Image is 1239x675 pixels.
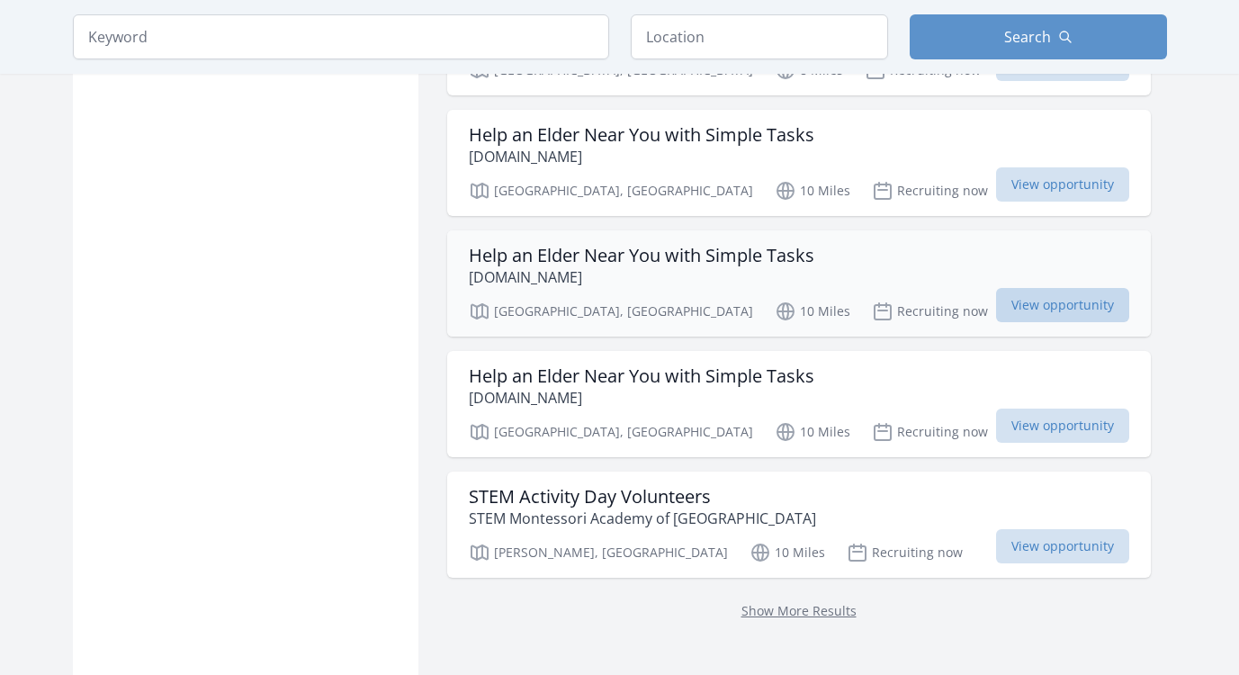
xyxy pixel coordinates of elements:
p: 10 Miles [775,301,850,322]
h3: Help an Elder Near You with Simple Tasks [469,365,814,387]
p: [PERSON_NAME], [GEOGRAPHIC_DATA] [469,542,728,563]
p: [DOMAIN_NAME] [469,266,814,288]
span: Search [1004,26,1051,48]
p: [DOMAIN_NAME] [469,146,814,167]
p: STEM Montessori Academy of [GEOGRAPHIC_DATA] [469,508,816,529]
p: Recruiting now [872,421,988,443]
a: STEM Activity Day Volunteers STEM Montessori Academy of [GEOGRAPHIC_DATA] [PERSON_NAME], [GEOGRAP... [447,472,1151,578]
input: Location [631,14,888,59]
h3: Help an Elder Near You with Simple Tasks [469,245,814,266]
span: View opportunity [996,288,1129,322]
p: Recruiting now [872,180,988,202]
p: [DOMAIN_NAME] [469,387,814,409]
input: Keyword [73,14,609,59]
p: 10 Miles [750,542,825,563]
a: Help an Elder Near You with Simple Tasks [DOMAIN_NAME] [GEOGRAPHIC_DATA], [GEOGRAPHIC_DATA] 10 Mi... [447,110,1151,216]
span: View opportunity [996,409,1129,443]
p: [GEOGRAPHIC_DATA], [GEOGRAPHIC_DATA] [469,180,753,202]
h3: Help an Elder Near You with Simple Tasks [469,124,814,146]
p: Recruiting now [847,542,963,563]
p: Recruiting now [872,301,988,322]
a: Help an Elder Near You with Simple Tasks [DOMAIN_NAME] [GEOGRAPHIC_DATA], [GEOGRAPHIC_DATA] 10 Mi... [447,351,1151,457]
p: [GEOGRAPHIC_DATA], [GEOGRAPHIC_DATA] [469,301,753,322]
span: View opportunity [996,167,1129,202]
a: Show More Results [741,602,857,619]
p: 10 Miles [775,180,850,202]
p: [GEOGRAPHIC_DATA], [GEOGRAPHIC_DATA] [469,421,753,443]
p: 10 Miles [775,421,850,443]
h3: STEM Activity Day Volunteers [469,486,816,508]
a: Help an Elder Near You with Simple Tasks [DOMAIN_NAME] [GEOGRAPHIC_DATA], [GEOGRAPHIC_DATA] 10 Mi... [447,230,1151,337]
span: View opportunity [996,529,1129,563]
button: Search [910,14,1167,59]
